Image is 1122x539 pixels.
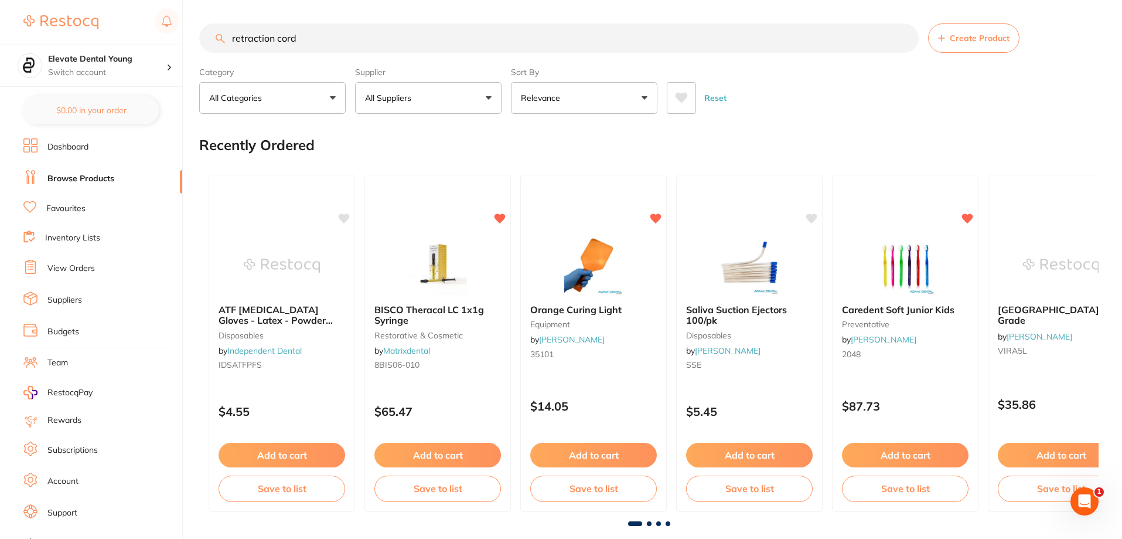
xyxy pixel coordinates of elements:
span: Create Product [950,33,1010,43]
p: Relevance [521,92,565,104]
p: $87.73 [842,399,968,413]
button: Add to cart [842,443,968,467]
a: Favourites [46,203,86,215]
button: Relevance [511,82,657,114]
a: Account [47,476,79,487]
a: Support [47,507,77,519]
h4: Elevate Dental Young [48,53,166,65]
b: Caredent Soft Junior Kids [842,304,968,315]
small: 8BIS06-010 [374,360,501,369]
label: Category [199,67,346,77]
a: Team [47,357,68,369]
span: 1 [1094,487,1104,497]
button: Save to list [842,476,968,501]
button: Save to list [374,476,501,501]
small: IDSATFPFS [219,360,345,369]
iframe: Intercom live chat [1070,487,1099,516]
span: RestocqPay [47,387,93,399]
a: [PERSON_NAME] [1007,331,1072,342]
small: preventative [842,320,968,329]
img: BISCO Theracal LC 1x1g Syringe [400,236,476,295]
span: by [686,345,760,356]
b: Saliva Suction Ejectors 100/pk [686,304,813,326]
a: Independent Dental [227,345,302,356]
img: Viraclean Hospital Grade [1023,236,1099,295]
small: 2048 [842,350,968,359]
a: Subscriptions [47,445,98,456]
button: Add to cart [686,443,813,467]
a: Restocq Logo [23,9,98,36]
button: All Categories [199,82,346,114]
button: Create Product [928,23,1019,53]
img: ATF Dental Examination Gloves - Latex - Powder Free Gloves - Small [244,236,320,295]
span: by [219,345,302,356]
span: by [842,334,916,345]
small: equipment [530,320,657,329]
a: Browse Products [47,173,114,185]
label: Sort By [511,67,657,77]
p: Switch account [48,67,166,79]
a: [PERSON_NAME] [695,345,760,356]
a: Rewards [47,415,81,426]
button: Add to cart [530,443,657,467]
img: Caredent Soft Junior Kids [867,236,943,295]
button: $0.00 in your order [23,96,159,124]
input: Search Products [199,23,919,53]
b: ATF Dental Examination Gloves - Latex - Powder Free Gloves - Small [219,304,345,326]
label: Supplier [355,67,502,77]
small: 35101 [530,350,657,359]
button: Save to list [219,476,345,501]
span: by [998,331,1072,342]
p: $5.45 [686,405,813,418]
small: disposables [219,331,345,340]
b: BISCO Theracal LC 1x1g Syringe [374,304,501,326]
a: [PERSON_NAME] [539,334,605,345]
button: Reset [701,82,730,114]
a: RestocqPay [23,386,93,399]
b: Orange Curing Light [530,304,657,315]
a: Suppliers [47,294,82,306]
a: Budgets [47,326,79,338]
h2: Recently Ordered [199,137,315,154]
img: Restocq Logo [23,15,98,29]
a: Dashboard [47,141,88,153]
button: Save to list [686,476,813,501]
a: Matrixdental [383,345,430,356]
a: View Orders [47,263,95,274]
p: All Suppliers [365,92,416,104]
p: $4.55 [219,405,345,418]
img: RestocqPay [23,386,37,399]
img: Elevate Dental Young [18,54,42,77]
small: disposables [686,331,813,340]
button: Save to list [530,476,657,501]
a: [PERSON_NAME] [851,334,916,345]
button: Add to cart [219,443,345,467]
a: Inventory Lists [45,232,100,244]
span: by [530,334,605,345]
button: All Suppliers [355,82,502,114]
p: $14.05 [530,399,657,413]
small: SSE [686,360,813,369]
button: Add to cart [374,443,501,467]
p: $65.47 [374,405,501,418]
small: restorative & cosmetic [374,331,501,340]
span: by [374,345,430,356]
p: All Categories [209,92,267,104]
img: Saliva Suction Ejectors 100/pk [711,236,787,295]
img: Orange Curing Light [555,236,632,295]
